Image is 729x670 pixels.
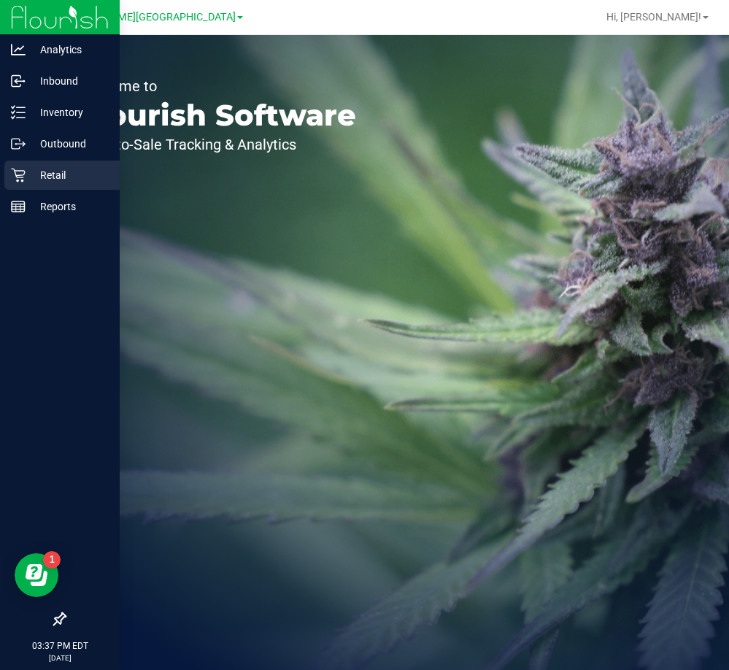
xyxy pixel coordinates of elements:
p: Inventory [26,104,113,121]
p: 03:37 PM EDT [7,639,113,652]
iframe: Resource center [15,553,58,597]
inline-svg: Retail [11,168,26,182]
p: Flourish Software [79,101,356,130]
p: [DATE] [7,652,113,663]
p: Welcome to [79,79,356,93]
span: Hi, [PERSON_NAME]! [606,11,701,23]
inline-svg: Analytics [11,42,26,57]
p: Reports [26,198,113,215]
inline-svg: Reports [11,199,26,214]
p: Outbound [26,135,113,153]
span: [PERSON_NAME][GEOGRAPHIC_DATA] [55,11,236,23]
inline-svg: Inbound [11,74,26,88]
inline-svg: Outbound [11,136,26,151]
inline-svg: Inventory [11,105,26,120]
p: Analytics [26,41,113,58]
p: Seed-to-Sale Tracking & Analytics [79,137,356,152]
p: Retail [26,166,113,184]
iframe: Resource center unread badge [43,551,61,569]
p: Inbound [26,72,113,90]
